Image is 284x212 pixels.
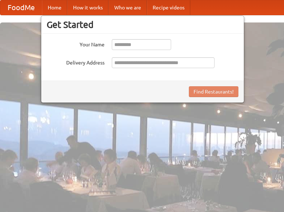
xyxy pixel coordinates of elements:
[109,0,147,15] a: Who we are
[67,0,109,15] a: How it works
[42,0,67,15] a: Home
[0,0,42,15] a: FoodMe
[47,57,105,66] label: Delivery Address
[189,86,238,97] button: Find Restaurants!
[47,39,105,48] label: Your Name
[47,19,238,30] h3: Get Started
[147,0,190,15] a: Recipe videos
